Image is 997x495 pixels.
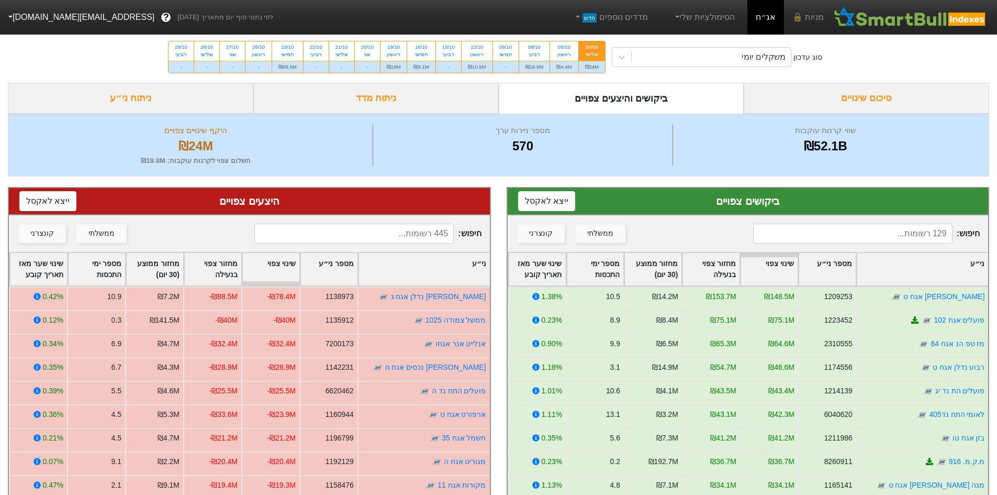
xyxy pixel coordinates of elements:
[209,338,238,349] div: -₪32.4M
[710,315,736,326] div: ₪75.1M
[209,480,238,491] div: -₪19.4M
[8,83,253,114] div: ניתוח ני״ע
[355,61,380,73] div: -
[768,338,794,349] div: ₪64.6M
[387,51,401,58] div: ראשון
[493,61,519,73] div: -
[43,456,63,467] div: 0.07%
[710,386,736,397] div: ₪43.5M
[922,315,932,326] img: tase link
[610,315,620,326] div: 8.9
[432,387,486,395] a: פועלים התח נד ה
[929,410,984,419] a: לאומי התח נד405
[209,433,238,444] div: -₪21.2M
[209,456,238,467] div: -₪20.4M
[267,386,296,397] div: -₪25.5M
[335,51,348,58] div: שלישי
[158,456,180,467] div: ₪2.2M
[385,363,486,371] a: [PERSON_NAME] נכסים אגח ח
[606,291,620,302] div: 10.5
[579,61,606,73] div: ₪24M
[111,338,121,349] div: 6.9
[177,12,273,23] span: לפי נתוני סוף יום מתאריך [DATE]
[768,386,794,397] div: ₪43.4M
[940,433,950,444] img: tase link
[111,480,121,491] div: 2.1
[610,362,620,373] div: 3.1
[575,224,625,243] button: ממשלתי
[18,224,66,243] button: קונצרני
[267,338,296,349] div: -₪32.4M
[550,61,578,73] div: ₪4.4M
[326,386,354,397] div: 6620462
[652,291,678,302] div: ₪14.2M
[682,253,740,285] div: Toggle SortBy
[519,61,550,73] div: ₪19.9M
[326,291,354,302] div: 1138973
[556,51,572,58] div: ראשון
[710,480,736,491] div: ₪34.1M
[359,253,490,285] div: Toggle SortBy
[420,386,430,397] img: tase link
[267,456,296,467] div: -₪20.4M
[444,457,486,466] a: מגוריט אגח ה
[43,433,63,444] div: 0.21%
[254,224,481,244] span: חיפוש :
[163,10,169,25] span: ?
[824,338,852,349] div: 2310555
[888,481,984,489] a: מגה [PERSON_NAME] אגח ט
[920,362,931,373] img: tase link
[226,43,239,51] div: 27/10
[43,291,63,302] div: 0.42%
[111,409,121,420] div: 4.5
[917,410,927,420] img: tase link
[541,362,562,373] div: 1.18%
[710,456,736,467] div: ₪36.7M
[158,409,180,420] div: ₪5.3M
[252,51,265,58] div: ראשון
[425,316,486,324] a: ממשל צמודה 1025
[610,480,620,491] div: 4.8
[209,386,238,397] div: -₪25.5M
[903,292,984,301] a: [PERSON_NAME] אגח ט
[21,156,370,166] div: תשלום צפוי לקרנות עוקבות : ₪19.8M
[741,253,798,285] div: Toggle SortBy
[380,61,407,73] div: ₪19M
[442,51,455,58] div: רביעי
[648,456,678,467] div: ₪192.7M
[768,480,794,491] div: ₪34.1M
[310,51,322,58] div: רביעי
[326,433,354,444] div: 1196799
[567,253,624,285] div: Toggle SortBy
[824,456,852,467] div: 8260911
[252,43,265,51] div: 26/10
[326,456,354,467] div: 1192129
[676,137,976,156] div: ₪52.1B
[824,480,852,491] div: 1165141
[272,61,303,73] div: ₪65.5M
[462,61,492,73] div: ₪10.5M
[158,480,180,491] div: ₪9.1M
[376,137,669,156] div: 570
[326,409,354,420] div: 1160944
[468,51,486,58] div: ראשון
[111,386,121,397] div: 5.5
[413,315,424,326] img: tase link
[19,191,76,211] button: ייצא לאקסל
[541,386,562,397] div: 1.01%
[587,228,613,239] div: ממשלתי
[541,480,562,491] div: 1.13%
[273,315,296,326] div: -₪40M
[582,13,597,23] span: חדש
[768,433,794,444] div: ₪41.2M
[76,224,127,243] button: ממשלתי
[300,253,357,285] div: Toggle SortBy
[30,228,54,239] div: קונצרני
[326,362,354,373] div: 1142231
[111,315,121,326] div: 0.3
[111,433,121,444] div: 4.5
[107,291,121,302] div: 10.9
[656,480,678,491] div: ₪7.1M
[43,480,63,491] div: 0.47%
[413,51,429,58] div: חמישי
